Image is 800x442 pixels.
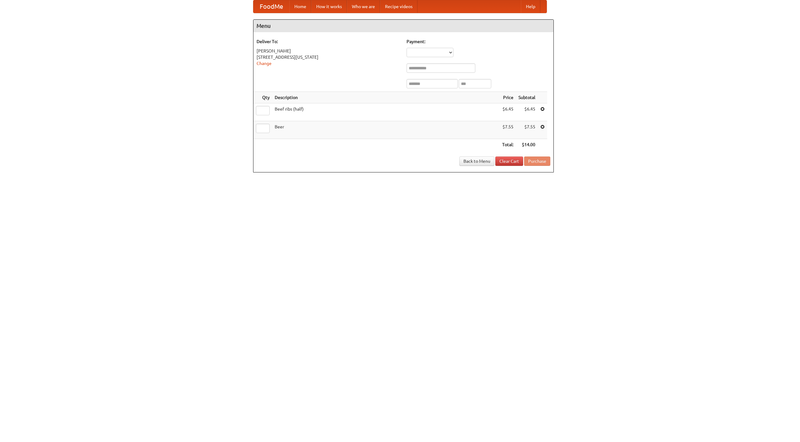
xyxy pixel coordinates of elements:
button: Purchase [524,156,550,166]
td: Beer [272,121,500,139]
a: Clear Cart [495,156,523,166]
td: Beef ribs (half) [272,103,500,121]
td: $6.45 [516,103,538,121]
a: Help [521,0,540,13]
h5: Payment: [407,38,550,45]
a: How it works [311,0,347,13]
a: Recipe videos [380,0,417,13]
h5: Deliver To: [257,38,400,45]
div: [STREET_ADDRESS][US_STATE] [257,54,400,60]
th: Qty [253,92,272,103]
td: $6.45 [500,103,516,121]
a: Who we are [347,0,380,13]
th: Total: [500,139,516,151]
th: Subtotal [516,92,538,103]
a: Back to Menu [459,156,494,166]
td: $7.55 [516,121,538,139]
th: $14.00 [516,139,538,151]
td: $7.55 [500,121,516,139]
a: FoodMe [253,0,289,13]
th: Description [272,92,500,103]
th: Price [500,92,516,103]
h4: Menu [253,20,553,32]
div: [PERSON_NAME] [257,48,400,54]
a: Home [289,0,311,13]
a: Change [257,61,272,66]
